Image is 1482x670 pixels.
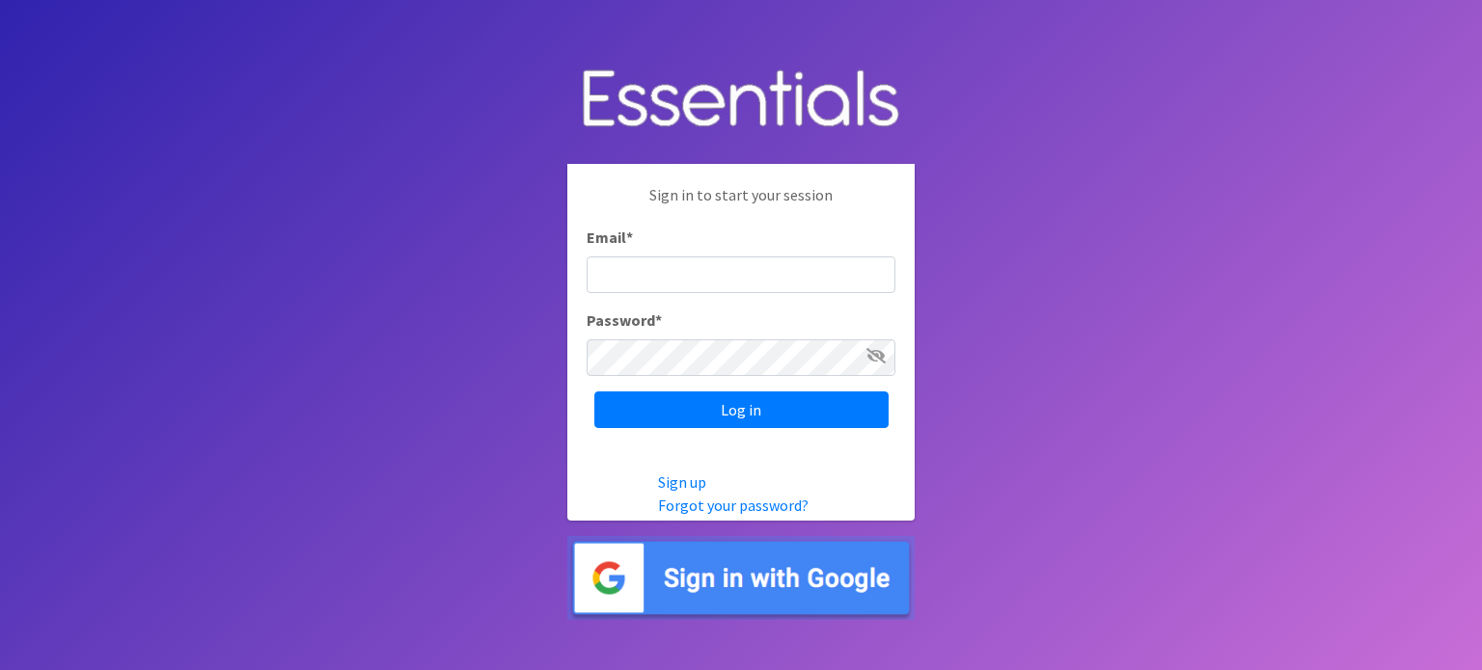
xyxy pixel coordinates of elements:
[626,228,633,247] abbr: required
[587,183,895,226] p: Sign in to start your session
[587,226,633,249] label: Email
[658,496,809,515] a: Forgot your password?
[567,50,915,149] img: Human Essentials
[587,308,662,332] label: Password
[594,391,889,428] input: Log in
[655,310,662,330] abbr: required
[567,536,915,620] img: Sign in with Google
[658,472,706,492] a: Sign up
